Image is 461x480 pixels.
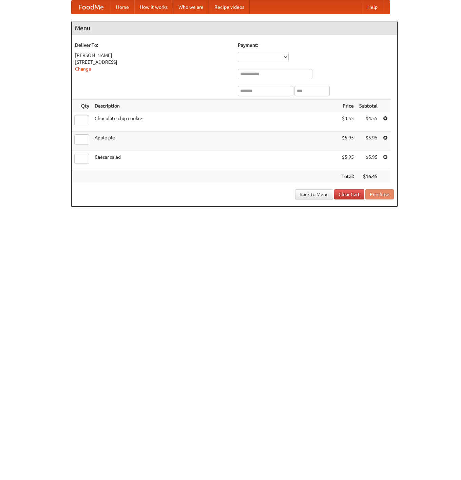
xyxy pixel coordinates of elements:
[357,132,380,151] td: $5.95
[134,0,173,14] a: How it works
[173,0,209,14] a: Who we are
[92,112,339,132] td: Chocolate chip cookie
[339,151,357,170] td: $5.95
[339,100,357,112] th: Price
[209,0,250,14] a: Recipe videos
[357,100,380,112] th: Subtotal
[295,189,333,199] a: Back to Menu
[92,151,339,170] td: Caesar salad
[238,42,394,49] h5: Payment:
[334,189,364,199] a: Clear Cart
[339,132,357,151] td: $5.95
[339,170,357,183] th: Total:
[92,132,339,151] td: Apple pie
[75,52,231,59] div: [PERSON_NAME]
[92,100,339,112] th: Description
[339,112,357,132] td: $4.55
[72,100,92,112] th: Qty
[111,0,134,14] a: Home
[75,66,91,72] a: Change
[75,42,231,49] h5: Deliver To:
[365,189,394,199] button: Purchase
[72,21,397,35] h4: Menu
[357,170,380,183] th: $16.45
[75,59,231,65] div: [STREET_ADDRESS]
[357,151,380,170] td: $5.95
[357,112,380,132] td: $4.55
[72,0,111,14] a: FoodMe
[362,0,383,14] a: Help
